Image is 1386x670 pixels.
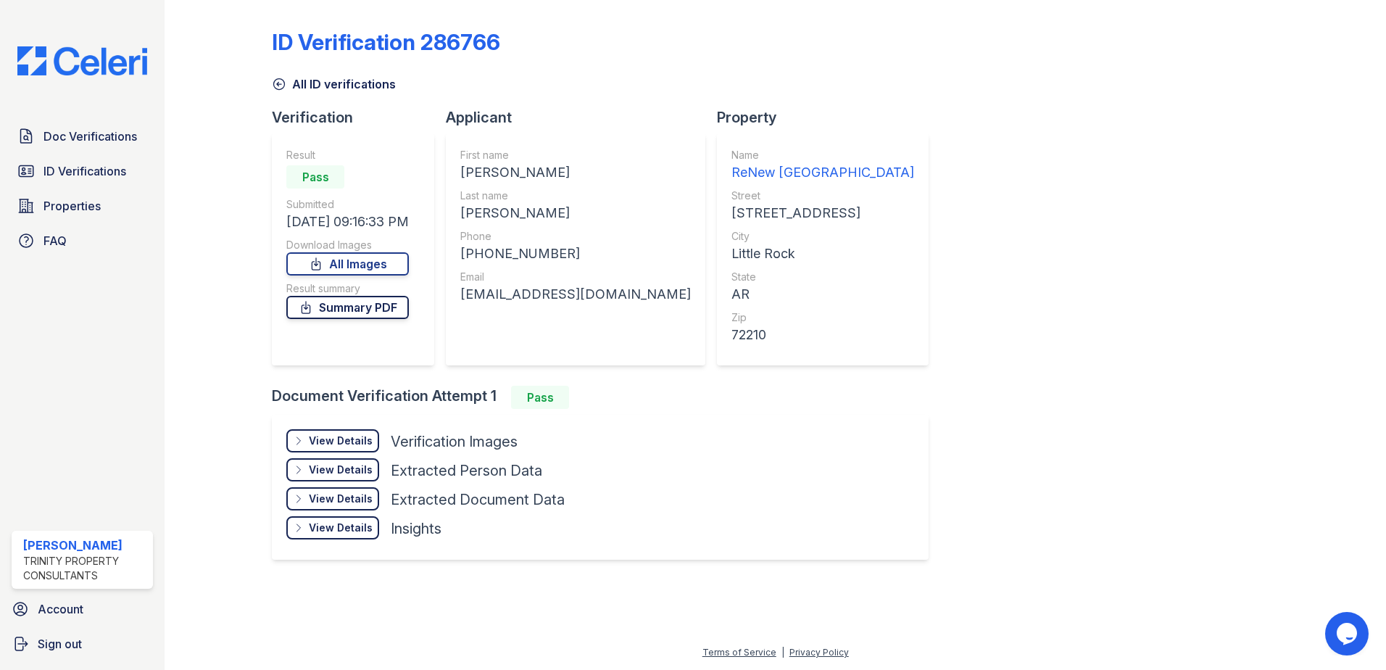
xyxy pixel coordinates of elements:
div: [PERSON_NAME] [460,162,691,183]
div: Verification Images [391,431,518,452]
span: Doc Verifications [43,128,137,145]
div: Document Verification Attempt 1 [272,386,940,409]
div: Email [460,270,691,284]
div: ReNew [GEOGRAPHIC_DATA] [731,162,914,183]
div: Result [286,148,409,162]
div: [PERSON_NAME] [460,203,691,223]
span: FAQ [43,232,67,249]
div: Last name [460,189,691,203]
div: Zip [731,310,914,325]
div: 72210 [731,325,914,345]
a: Doc Verifications [12,122,153,151]
div: Submitted [286,197,409,212]
div: First name [460,148,691,162]
div: Name [731,148,914,162]
div: | [781,647,784,658]
div: Extracted Person Data [391,460,542,481]
div: Property [717,107,940,128]
div: Pass [286,165,344,189]
img: CE_Logo_Blue-a8612792a0a2168367f1c8372b55b34899dd931a85d93a1a3d3e32e68fde9ad4.png [6,46,159,75]
div: Verification [272,107,446,128]
div: Applicant [446,107,717,128]
a: Terms of Service [702,647,776,658]
span: Properties [43,197,101,215]
div: ID Verification 286766 [272,29,500,55]
div: Little Rock [731,244,914,264]
div: City [731,229,914,244]
span: ID Verifications [43,162,126,180]
iframe: chat widget [1325,612,1372,655]
div: State [731,270,914,284]
a: Summary PDF [286,296,409,319]
div: View Details [309,434,373,448]
span: Account [38,600,83,618]
div: [EMAIL_ADDRESS][DOMAIN_NAME] [460,284,691,305]
a: Sign out [6,629,159,658]
span: Sign out [38,635,82,653]
a: FAQ [12,226,153,255]
a: ID Verifications [12,157,153,186]
div: Insights [391,518,441,539]
div: [PERSON_NAME] [23,537,147,554]
div: [DATE] 09:16:33 PM [286,212,409,232]
div: Extracted Document Data [391,489,565,510]
a: All ID verifications [272,75,396,93]
div: AR [731,284,914,305]
div: Result summary [286,281,409,296]
a: Properties [12,191,153,220]
div: Street [731,189,914,203]
div: View Details [309,492,373,506]
div: Download Images [286,238,409,252]
a: All Images [286,252,409,276]
a: Privacy Policy [789,647,849,658]
div: [STREET_ADDRESS] [731,203,914,223]
div: Trinity Property Consultants [23,554,147,583]
div: View Details [309,463,373,477]
a: Name ReNew [GEOGRAPHIC_DATA] [731,148,914,183]
div: Pass [511,386,569,409]
div: Phone [460,229,691,244]
div: [PHONE_NUMBER] [460,244,691,264]
a: Account [6,595,159,624]
div: View Details [309,521,373,535]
